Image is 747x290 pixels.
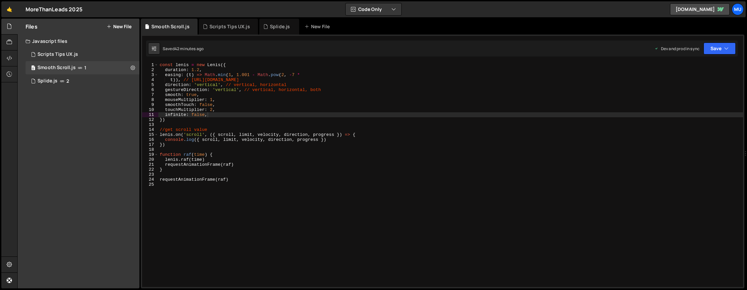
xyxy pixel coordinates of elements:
div: 2 [142,67,158,72]
div: MoreThanLeads 2025 [26,5,82,13]
div: Javascript files [18,35,139,48]
div: 14 [142,127,158,132]
div: Splide.js [270,23,290,30]
button: Save [704,43,736,54]
div: 16842/46043.js [26,61,139,74]
a: Mu [732,3,744,15]
div: 8 [142,97,158,102]
div: 4 [142,77,158,82]
div: 13 [142,122,158,127]
div: New File [304,23,332,30]
div: 23 [142,172,158,177]
div: Smooth Scroll.js [38,65,76,71]
div: 42 minutes ago [175,46,204,51]
button: New File [107,24,131,29]
span: 1 [84,65,86,70]
div: 24 [142,177,158,182]
div: 11 [142,112,158,117]
div: 7 [142,92,158,97]
div: 9 [142,102,158,107]
div: 16 [142,137,158,142]
div: Smooth Scroll.js [151,23,190,30]
div: 1 [142,62,158,67]
div: 25 [142,182,158,187]
div: 18 [142,147,158,152]
div: 22 [142,167,158,172]
div: Scripts Tips UX.js [38,51,78,57]
div: 21 [142,162,158,167]
div: 5 [142,82,158,87]
div: Scripts Tips UX.js [26,48,139,61]
span: 0 [31,66,35,71]
a: [DOMAIN_NAME] [670,3,730,15]
div: Dev and prod in sync [654,46,700,51]
div: 15 [142,132,158,137]
a: 🤙 [1,1,18,17]
h2: Files [26,23,38,30]
div: 19 [142,152,158,157]
div: 20 [142,157,158,162]
div: 10 [142,107,158,112]
button: Code Only [346,3,401,15]
div: Saved [163,46,204,51]
div: 6 [142,87,158,92]
div: 16842/46041.js [26,74,139,88]
div: Splide.js [38,78,57,84]
div: 3 [142,72,158,77]
div: 12 [142,117,158,122]
div: 17 [142,142,158,147]
div: Scripts Tips UX.js [209,23,250,30]
span: 2 [66,78,69,84]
